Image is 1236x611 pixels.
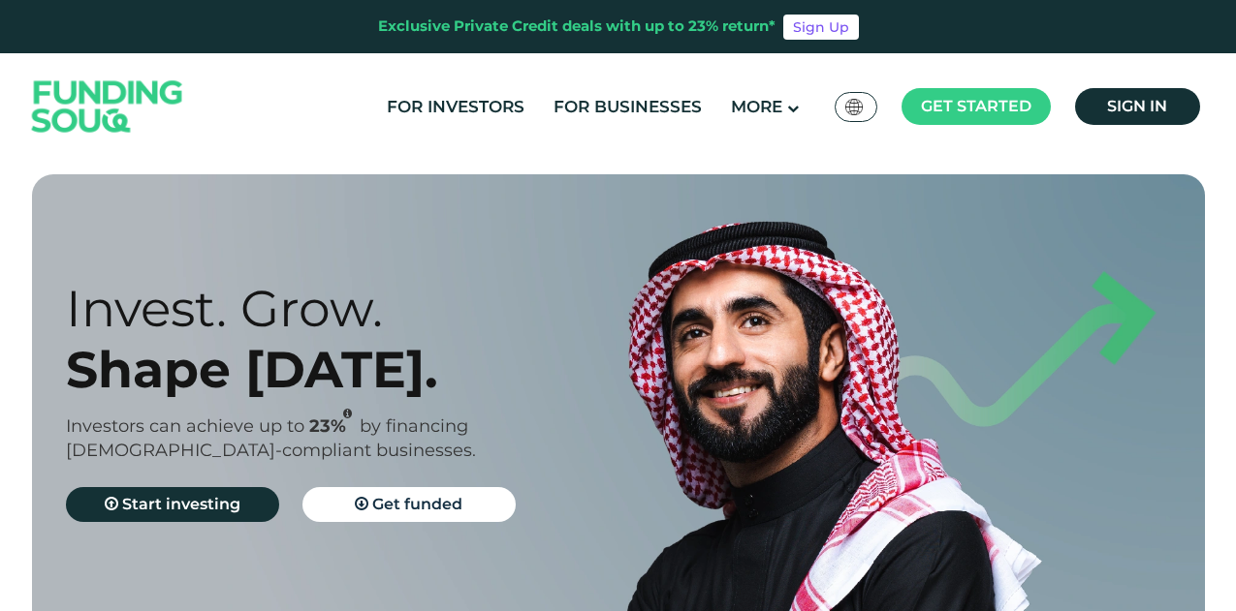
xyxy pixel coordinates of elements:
[372,495,462,513] span: Get funded
[783,15,859,40] a: Sign Up
[66,278,652,339] div: Invest. Grow.
[1107,97,1167,115] span: Sign in
[382,91,529,123] a: For Investors
[302,487,516,522] a: Get funded
[343,409,352,419] i: 23% IRR (expected) ~ 15% Net yield (expected)
[921,97,1031,115] span: Get started
[1075,88,1200,125] a: Sign in
[378,15,776,38] div: Exclusive Private Credit deals with up to 23% return*
[13,58,203,156] img: Logo
[66,415,476,461] span: by financing [DEMOGRAPHIC_DATA]-compliant businesses.
[66,415,304,437] span: Investors can achieve up to
[66,487,279,522] a: Start investing
[731,97,782,116] span: More
[309,415,360,437] span: 23%
[549,91,707,123] a: For Businesses
[66,339,652,400] div: Shape [DATE].
[122,495,240,513] span: Start investing
[845,99,863,115] img: SA Flag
